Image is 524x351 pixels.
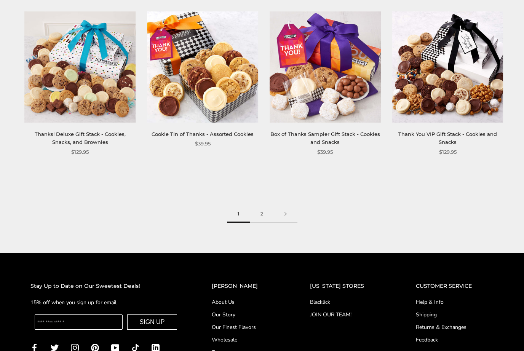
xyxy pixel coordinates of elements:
[439,148,457,156] span: $129.95
[317,148,333,156] span: $39.95
[310,298,386,306] a: Blacklick
[416,336,494,344] a: Feedback
[250,206,274,223] a: 2
[416,324,494,332] a: Returns & Exchanges
[416,298,494,306] a: Help & Info
[30,298,181,307] p: 15% off when you sign up for email
[24,12,136,123] img: Thanks! Deluxe Gift Stack - Cookies, Snacks, and Brownies
[152,131,254,137] a: Cookie Tin of Thanks - Assorted Cookies
[310,311,386,319] a: JOIN OUR TEAM!
[35,131,126,145] a: Thanks! Deluxe Gift Stack - Cookies, Snacks, and Brownies
[310,282,386,291] h2: [US_STATE] STORES
[212,282,280,291] h2: [PERSON_NAME]
[274,206,297,223] a: Next page
[392,12,503,123] img: Thank You VIP Gift Stack - Cookies and Snacks
[416,311,494,319] a: Shipping
[195,140,211,148] span: $39.95
[416,282,494,291] h2: CUSTOMER SERVICE
[30,282,181,291] h2: Stay Up to Date on Our Sweetest Deals!
[71,148,89,156] span: $129.95
[35,315,123,330] input: Enter your email
[147,12,258,123] img: Cookie Tin of Thanks - Assorted Cookies
[398,131,497,145] a: Thank You VIP Gift Stack - Cookies and Snacks
[270,12,381,123] img: Box of Thanks Sampler Gift Stack - Cookies and Snacks
[212,336,280,344] a: Wholesale
[127,315,177,330] button: SIGN UP
[212,298,280,306] a: About Us
[212,324,280,332] a: Our Finest Flavors
[270,131,380,145] a: Box of Thanks Sampler Gift Stack - Cookies and Snacks
[227,206,250,223] span: 1
[212,311,280,319] a: Our Story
